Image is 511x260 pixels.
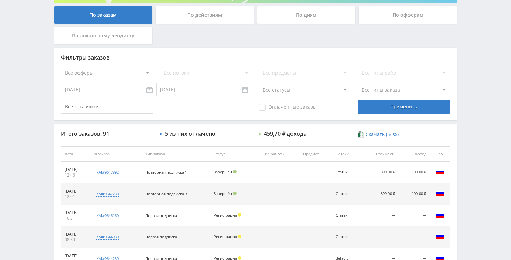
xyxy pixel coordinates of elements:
span: Холд [238,213,241,217]
span: Регистрация [214,212,237,218]
th: Тип работы [259,146,300,162]
th: Гео [430,146,450,162]
div: По заказам [54,6,153,24]
td: 399,00 ₽ [361,162,399,183]
img: rus.png [436,189,444,197]
div: Статьи [336,170,358,174]
th: Стоимость [361,146,399,162]
td: — [361,205,399,226]
img: rus.png [436,232,444,240]
span: Оплаченные заказы [259,104,317,111]
div: 12:46 [65,172,86,178]
td: — [361,226,399,248]
div: kai#9644930 [96,234,119,240]
th: Предмет [300,146,332,162]
th: Доход [399,146,429,162]
td: — [399,205,429,226]
div: По действиям [156,6,254,24]
td: 100,00 ₽ [399,183,429,205]
div: kai#9647892 [96,170,119,175]
span: Первая подписка [145,213,177,218]
span: Регистрация [214,234,237,239]
span: Повторная подписка 3 [145,191,187,196]
div: 08:30 [65,237,86,243]
img: xlsx [358,131,364,138]
span: Подтвержден [233,170,237,173]
span: Первая подписка [145,234,177,239]
div: 10:31 [65,216,86,221]
th: Тип заказа [142,146,210,162]
th: Статус [210,146,259,162]
span: Скачать (.xlsx) [366,132,399,137]
span: Подтвержден [233,192,237,195]
th: Потоки [332,146,361,162]
img: rus.png [436,168,444,176]
div: [DATE] [65,210,86,216]
div: По дням [257,6,356,24]
div: [DATE] [65,167,86,172]
td: 100,00 ₽ [399,162,429,183]
span: Завершён [214,169,232,174]
div: Статьи [336,192,358,196]
span: Повторная подписка 1 [145,170,187,175]
div: Итого заказов: 91 [61,131,153,137]
th: Дата [61,146,90,162]
div: [DATE] [65,188,86,194]
div: По локальному лендингу [54,27,153,44]
div: kai#9646160 [96,213,119,218]
div: Применить [358,100,450,114]
div: 5 из них оплачено [165,131,215,137]
div: kai#9647230 [96,191,119,197]
div: [DATE] [65,253,86,259]
td: 399,00 ₽ [361,183,399,205]
span: Завершён [214,191,232,196]
div: Статьи [336,235,358,239]
span: Холд [238,235,241,238]
div: Фильтры заказов [61,54,450,61]
div: По офферам [359,6,457,24]
div: Статьи [336,213,358,218]
div: 12:01 [65,194,86,199]
td: — [399,226,429,248]
div: [DATE] [65,232,86,237]
span: Холд [238,256,241,260]
input: Все заказчики [61,100,153,114]
a: Скачать (.xlsx) [358,131,399,138]
img: rus.png [436,211,444,219]
div: 459,70 ₽ дохода [264,131,307,137]
th: № заказа [90,146,142,162]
